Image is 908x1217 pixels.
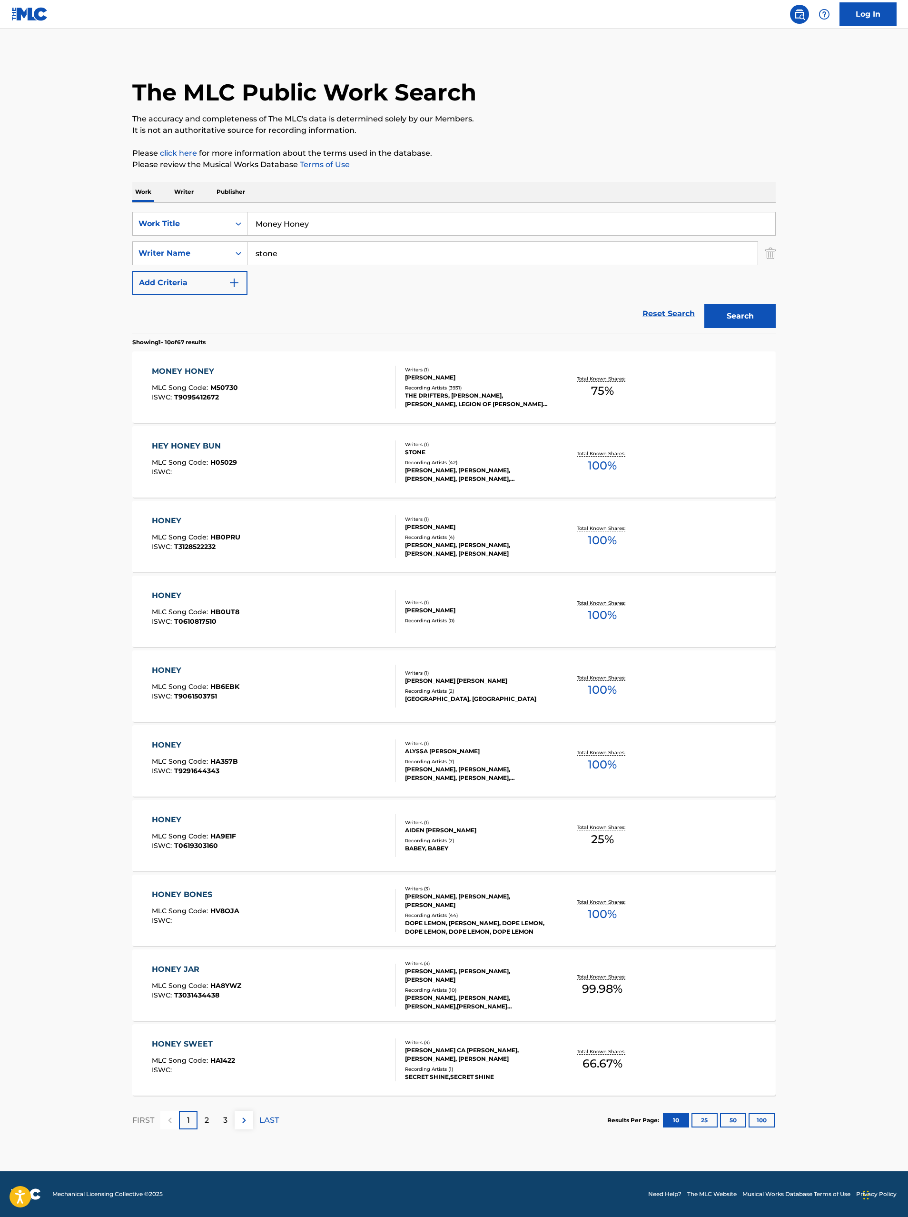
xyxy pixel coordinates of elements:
button: 10 [663,1113,689,1127]
a: Need Help? [648,1190,681,1198]
span: T3031434438 [174,991,219,999]
div: ALYSSA [PERSON_NAME] [405,747,549,756]
div: Writers ( 3 ) [405,960,549,967]
div: Writers ( 1 ) [405,599,549,606]
button: 50 [720,1113,746,1127]
span: ISWC : [152,916,174,925]
span: 75 % [591,382,614,399]
img: MLC Logo [11,7,48,21]
span: MLC Song Code : [152,458,210,467]
div: HONEY [152,665,239,676]
p: Total Known Shares: [577,749,628,756]
a: Terms of Use [298,160,350,169]
span: T0619303160 [174,841,218,850]
a: Log In [839,2,897,26]
a: Musical Works Database Terms of Use [742,1190,850,1198]
p: LAST [259,1115,279,1126]
img: 9d2ae6d4665cec9f34b9.svg [228,277,240,289]
div: Help [815,5,834,24]
span: HA1422 [210,1056,235,1065]
a: HONEY BONESMLC Song Code:HV8OJAISWC:Writers (3)[PERSON_NAME], [PERSON_NAME], [PERSON_NAME]Recordi... [132,875,776,946]
p: Total Known Shares: [577,674,628,681]
a: Reset Search [638,303,700,324]
div: Recording Artists ( 42 ) [405,459,549,466]
p: Results Per Page: [607,1116,661,1125]
span: HA357B [210,757,238,766]
span: ISWC : [152,468,174,476]
div: Recording Artists ( 10 ) [405,987,549,994]
h1: The MLC Public Work Search [132,78,476,107]
a: HONEYMLC Song Code:HB6EBKISWC:T9061503751Writers (1)[PERSON_NAME] [PERSON_NAME]Recording Artists ... [132,650,776,722]
div: Writers ( 1 ) [405,740,549,747]
p: Total Known Shares: [577,898,628,906]
p: 3 [223,1115,227,1126]
p: 2 [205,1115,209,1126]
div: HONEY [152,515,240,527]
p: Total Known Shares: [577,824,628,831]
a: HONEYMLC Song Code:HB0UT8ISWC:T0610817510Writers (1)[PERSON_NAME]Recording Artists (0)Total Known... [132,576,776,647]
div: BABEY, BABEY [405,844,549,853]
a: Privacy Policy [856,1190,897,1198]
span: T3128522232 [174,542,216,551]
span: ISWC : [152,991,174,999]
div: Writers ( 1 ) [405,516,549,523]
span: MLC Song Code : [152,1056,210,1065]
span: Mechanical Licensing Collective © 2025 [52,1190,163,1198]
div: [PERSON_NAME], [PERSON_NAME], [PERSON_NAME], [PERSON_NAME], [PERSON_NAME] [405,765,549,782]
a: The MLC Website [687,1190,737,1198]
div: HONEY JAR [152,964,241,975]
div: SECRET SHINE,SECRET SHINE [405,1073,549,1081]
span: ISWC : [152,1066,174,1074]
div: MONEY HONEY [152,366,238,377]
a: click here [160,149,197,158]
button: 100 [749,1113,775,1127]
span: ISWC : [152,692,174,700]
span: MLC Song Code : [152,682,210,691]
a: HONEYMLC Song Code:HA9E1FISWC:T0619303160Writers (1)AIDEN [PERSON_NAME]Recording Artists (2)BABEY... [132,800,776,871]
div: DOPE LEMON, [PERSON_NAME], DOPE LEMON, DOPE LEMON, DOPE LEMON, DOPE LEMON [405,919,549,936]
div: Work Title [138,218,224,229]
div: Writers ( 1 ) [405,441,549,448]
span: 100 % [588,607,617,624]
div: Recording Artists ( 2 ) [405,688,549,695]
p: Publisher [214,182,248,202]
span: 100 % [588,756,617,773]
div: Writers ( 1 ) [405,669,549,677]
div: [PERSON_NAME] [405,373,549,382]
p: Please for more information about the terms used in the database. [132,148,776,159]
span: T0610817510 [174,617,217,626]
span: ISWC : [152,841,174,850]
span: H05029 [210,458,237,467]
span: HV8OJA [210,907,239,915]
div: [PERSON_NAME], [PERSON_NAME], [PERSON_NAME] [405,967,549,984]
div: [PERSON_NAME] CA [PERSON_NAME], [PERSON_NAME], [PERSON_NAME] [405,1046,549,1063]
a: HONEYMLC Song Code:HB0PRUISWC:T3128522232Writers (1)[PERSON_NAME]Recording Artists (4)[PERSON_NAM... [132,501,776,572]
div: Recording Artists ( 4 ) [405,534,549,541]
p: It is not an authoritative source for recording information. [132,125,776,136]
a: Public Search [790,5,809,24]
div: HONEY [152,590,239,601]
div: Writers ( 1 ) [405,366,549,373]
form: Search Form [132,212,776,333]
p: Total Known Shares: [577,599,628,607]
img: search [794,9,805,20]
span: ISWC : [152,542,174,551]
span: HB6EBK [210,682,239,691]
div: [PERSON_NAME], [PERSON_NAME], [PERSON_NAME],[PERSON_NAME] [PERSON_NAME], [PERSON_NAME], [PERSON_N... [405,994,549,1011]
button: 25 [691,1113,718,1127]
span: 100 % [588,532,617,549]
p: Total Known Shares: [577,1048,628,1055]
div: HONEY SWEET [152,1038,235,1050]
div: HEY HONEY BUN [152,440,237,452]
span: 100 % [588,681,617,698]
p: Showing 1 - 10 of 67 results [132,338,206,347]
p: Work [132,182,154,202]
span: MLC Song Code : [152,907,210,915]
div: Drag [863,1181,869,1209]
div: Recording Artists ( 2 ) [405,837,549,844]
div: HONEY [152,739,238,751]
div: Writers ( 3 ) [405,1039,549,1046]
img: right [238,1115,250,1126]
div: Recording Artists ( 44 ) [405,912,549,919]
div: [PERSON_NAME] [405,523,549,531]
